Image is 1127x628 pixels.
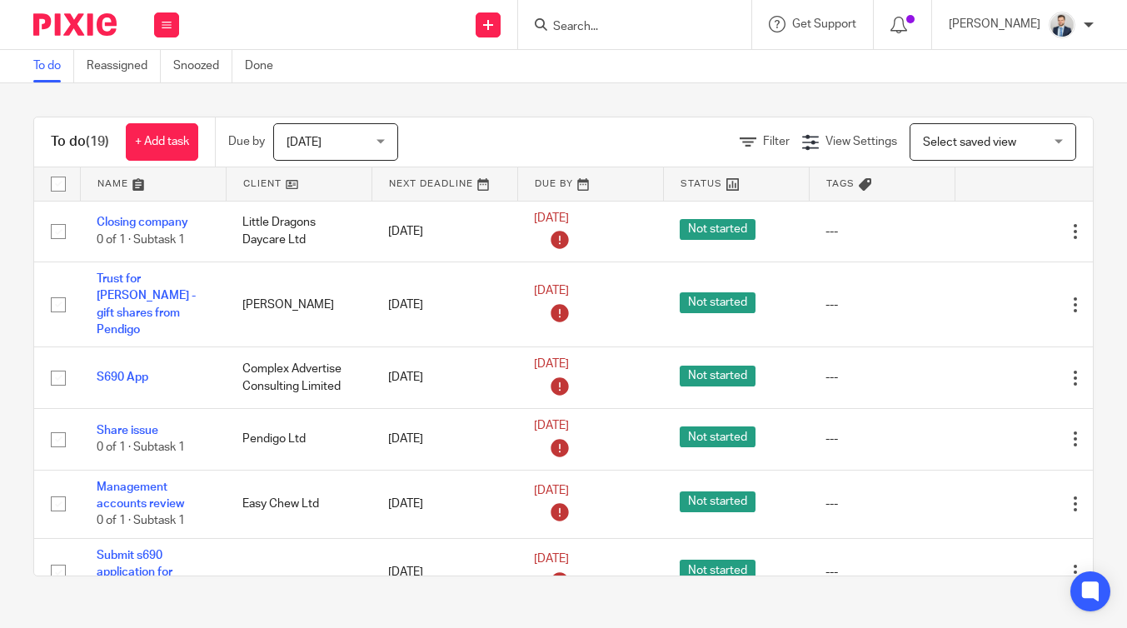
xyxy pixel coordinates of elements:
[97,425,158,436] a: Share issue
[97,234,185,246] span: 0 of 1 · Subtask 1
[87,50,161,82] a: Reassigned
[680,560,755,581] span: Not started
[372,347,517,409] td: [DATE]
[97,441,185,453] span: 0 of 1 · Subtask 1
[826,179,855,188] span: Tags
[372,538,517,606] td: [DATE]
[534,420,569,431] span: [DATE]
[825,496,938,512] div: ---
[33,13,117,36] img: Pixie
[226,470,372,538] td: Easy Chew Ltd
[97,371,148,383] a: S690 App
[97,515,185,526] span: 0 of 1 · Subtask 1
[226,201,372,262] td: Little Dragons Daycare Ltd
[825,564,938,581] div: ---
[825,369,938,386] div: ---
[680,366,755,386] span: Not started
[97,481,184,510] a: Management accounts review
[97,273,196,336] a: Trust for [PERSON_NAME] - gift shares from Pendigo
[763,136,790,147] span: Filter
[372,470,517,538] td: [DATE]
[86,135,109,148] span: (19)
[792,18,856,30] span: Get Support
[534,212,569,224] span: [DATE]
[228,133,265,150] p: Due by
[173,50,232,82] a: Snoozed
[680,491,755,512] span: Not started
[680,426,755,447] span: Not started
[949,16,1040,32] p: [PERSON_NAME]
[372,201,517,262] td: [DATE]
[534,485,569,496] span: [DATE]
[534,286,569,297] span: [DATE]
[825,297,938,313] div: ---
[226,347,372,409] td: Complex Advertise Consulting Limited
[372,262,517,347] td: [DATE]
[97,550,172,596] a: Submit s690 application for myself
[33,50,74,82] a: To do
[534,359,569,371] span: [DATE]
[226,408,372,470] td: Pendigo Ltd
[680,219,755,240] span: Not started
[287,137,322,148] span: [DATE]
[534,553,569,565] span: [DATE]
[923,137,1016,148] span: Select saved view
[1049,12,1075,38] img: LinkedIn%20Profile.jpeg
[226,262,372,347] td: [PERSON_NAME]
[126,123,198,161] a: + Add task
[825,136,897,147] span: View Settings
[245,50,286,82] a: Done
[551,20,701,35] input: Search
[680,292,755,313] span: Not started
[51,133,109,151] h1: To do
[825,223,938,240] div: ---
[825,431,938,447] div: ---
[372,408,517,470] td: [DATE]
[97,217,188,228] a: Closing company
